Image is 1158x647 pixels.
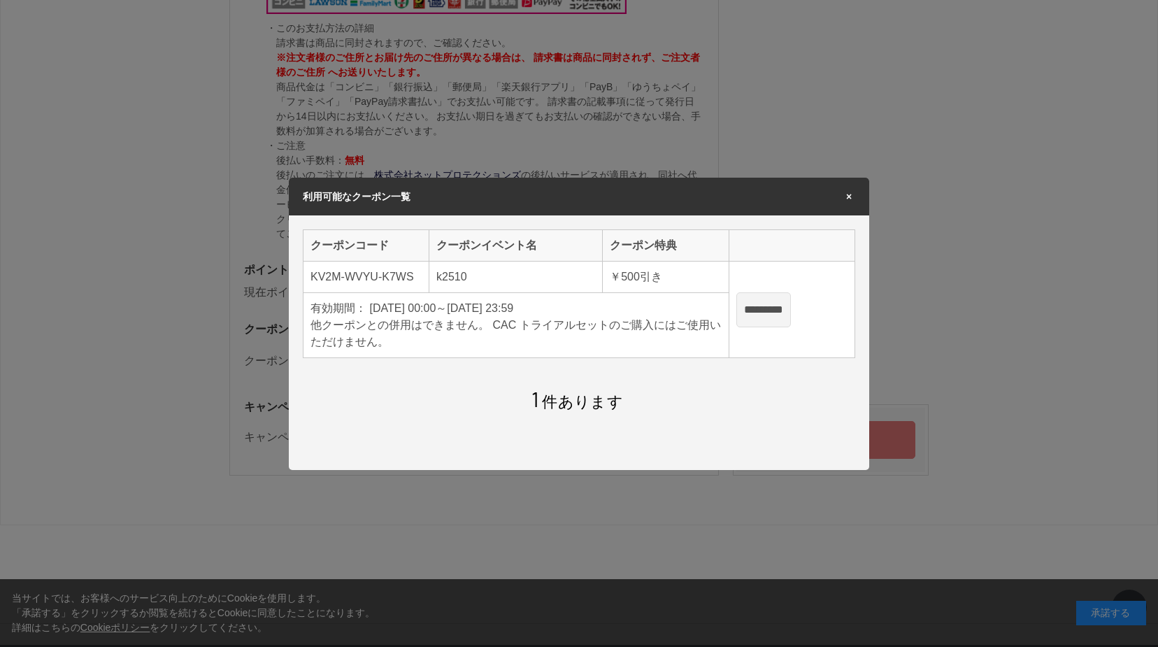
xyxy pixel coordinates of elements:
td: KV2M-WVYU-K7WS [303,262,429,293]
th: クーポンイベント名 [429,230,603,262]
span: 件あります [531,393,623,411]
td: 引き [603,262,729,293]
span: [DATE] 00:00～[DATE] 23:59 [369,302,513,314]
span: ￥500 [610,271,640,283]
div: 他クーポンとの併用はできません。 CAC トライアルセットのご購入にはご使用いただけません。 [310,317,722,350]
td: k2510 [429,262,603,293]
th: クーポン特典 [603,230,729,262]
span: 有効期間： [310,302,366,314]
span: 1 [531,386,539,411]
span: 利用可能なクーポン一覧 [303,191,410,202]
span: × [843,192,855,201]
th: クーポンコード [303,230,429,262]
